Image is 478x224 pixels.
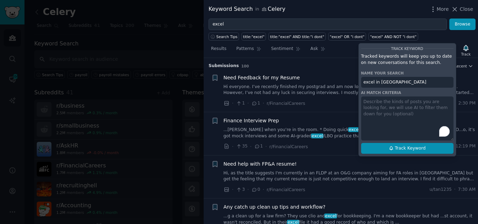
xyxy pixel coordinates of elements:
span: More [437,6,449,13]
div: title:"excel" [243,34,265,39]
span: 3 [236,187,245,193]
span: Close [460,6,473,13]
span: Search Tips [216,34,238,39]
span: · [247,186,249,193]
span: 35 [236,143,247,150]
span: r/FinancialCareers [267,101,305,106]
a: title:"excel" AND title:"i dont" [268,32,326,41]
div: Name your search [361,71,454,75]
a: Patterns [234,43,263,58]
span: · [250,143,252,150]
span: in [255,6,259,13]
span: · [232,143,233,150]
a: Finance Interview Prep [224,117,279,124]
button: Browse [449,19,476,30]
a: Any catch up clean up tips and workflow? [224,203,325,211]
span: Results [211,46,226,52]
span: · [263,100,264,107]
span: · [232,100,233,107]
a: "excel" OR "i dont" [328,32,366,41]
div: "excel" OR "i dont" [330,34,365,39]
button: Search Tips [209,32,239,41]
a: ...[PERSON_NAME] when you’re in the room. * Doing quickexcelreps, even just basic 3-statement or ... [224,127,476,139]
span: · [454,187,456,193]
div: Track [461,52,471,57]
textarea: To enrich screen reader interactions, please activate Accessibility in Grammarly extension settings [361,96,454,140]
span: 1 [254,143,263,150]
p: Tracked keywords will keep you up to date on new conversations for this search. [361,53,454,66]
button: More [429,6,449,13]
div: title:"excel" AND title:"i dont" [270,34,324,39]
div: AI match criteria [361,90,454,95]
div: Keyword Search Celery [209,5,286,14]
span: 1 [251,100,260,107]
span: Ask [310,46,318,52]
button: Close [451,6,473,13]
span: · [263,186,264,193]
span: r/FinancialCareers [269,144,308,149]
a: "excel" AND NOT "i dont" [368,32,418,41]
a: Hi everyone. I’ve recently finished my postgrad and am now looking for roles in finance, mainly t... [224,84,476,96]
span: · [247,100,249,107]
span: Track Keyword [391,46,423,51]
span: excel [311,133,324,138]
a: Ask [308,43,328,58]
button: Track [459,43,473,58]
span: 2:30 PM [458,100,476,107]
a: Hi, as the title suggests I'm currently in an FLDP at an O&G company aiming for FA roles in [GEOG... [224,170,476,182]
span: 0 [251,187,260,193]
button: Recent [454,64,473,68]
a: title:"excel" [241,32,266,41]
span: Sentiment [271,46,293,52]
input: Try a keyword related to your business [209,19,447,30]
span: · [265,143,267,150]
span: Submission s [209,63,239,69]
a: Sentiment [269,43,303,58]
input: Name this search [361,77,454,88]
span: excel [324,214,337,218]
button: Track Keyword [361,143,454,154]
span: 12:19 PM [456,143,476,150]
span: r/FinancialCareers [267,187,305,192]
span: Patterns [236,46,254,52]
a: Need Feedback for my Resume [224,74,300,81]
span: excel [348,127,361,132]
span: Recent [454,64,467,68]
div: "excel" AND NOT "i dont" [370,34,417,39]
span: 1 [236,100,245,107]
span: · [232,186,233,193]
span: 100 [241,64,249,68]
span: Track Keyword [395,145,426,152]
span: 7:30 AM [458,187,476,193]
a: Results [209,43,229,58]
span: u/tan1235 [430,187,452,193]
a: Need help with FP&A resume! [224,160,297,168]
